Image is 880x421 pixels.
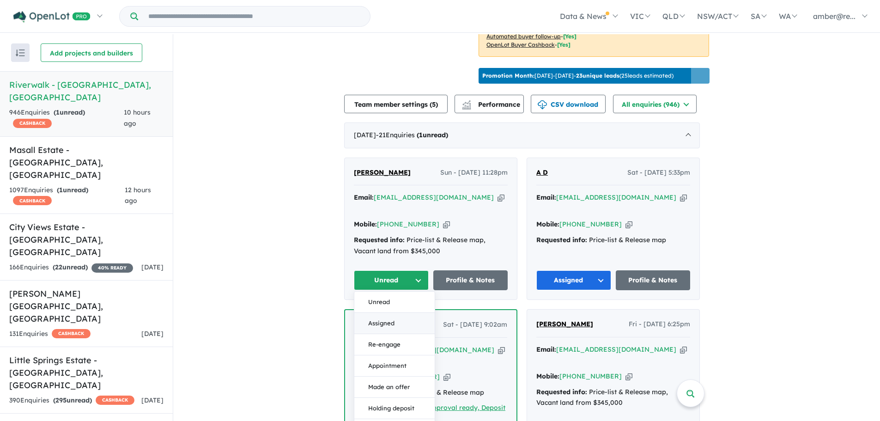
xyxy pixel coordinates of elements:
[9,287,164,325] h5: [PERSON_NAME][GEOGRAPHIC_DATA] , [GEOGRAPHIC_DATA]
[354,292,435,313] button: Unread
[443,319,507,330] span: Sat - [DATE] 9:02am
[498,193,504,202] button: Copy
[141,396,164,404] span: [DATE]
[482,72,534,79] b: Promotion Month:
[354,236,405,244] strong: Requested info:
[536,387,690,409] div: Price-list & Release map, Vacant land from $345,000
[443,220,450,229] button: Copy
[440,167,508,178] span: Sun - [DATE] 11:28pm
[141,263,164,271] span: [DATE]
[55,396,67,404] span: 295
[556,345,676,354] a: [EMAIL_ADDRESS][DOMAIN_NAME]
[344,95,448,113] button: Team member settings (5)
[813,12,856,21] span: amber@re...
[625,220,632,229] button: Copy
[629,319,690,330] span: Fri - [DATE] 6:25pm
[354,220,377,228] strong: Mobile:
[486,33,561,40] u: Automated buyer follow-up
[556,193,676,201] a: [EMAIL_ADDRESS][DOMAIN_NAME]
[9,354,164,391] h5: Little Springs Estate - [GEOGRAPHIC_DATA] , [GEOGRAPHIC_DATA]
[531,95,606,113] button: CSV download
[482,72,674,80] p: [DATE] - [DATE] - ( 25 leads estimated)
[344,122,700,148] div: [DATE]
[536,235,690,246] div: Price-list & Release map
[9,221,164,258] h5: City Views Estate - [GEOGRAPHIC_DATA] , [GEOGRAPHIC_DATA]
[53,396,92,404] strong: ( unread)
[536,372,559,380] strong: Mobile:
[455,95,524,113] button: Performance
[16,49,25,56] img: sort.svg
[536,236,587,244] strong: Requested info:
[486,41,555,48] u: OpenLot Buyer Cashback
[354,235,508,257] div: Price-list & Release map, Vacant land from $345,000
[616,270,691,290] a: Profile & Notes
[354,377,435,398] button: Made an offer
[354,168,411,177] span: [PERSON_NAME]
[354,398,435,419] button: Holding deposit
[354,193,374,201] strong: Email:
[419,131,423,139] span: 1
[9,79,164,104] h5: Riverwalk - [GEOGRAPHIC_DATA] , [GEOGRAPHIC_DATA]
[13,11,91,23] img: Openlot PRO Logo White
[354,334,435,355] button: Re-engage
[9,144,164,181] h5: Masall Estate - [GEOGRAPHIC_DATA] , [GEOGRAPHIC_DATA]
[536,345,556,354] strong: Email:
[432,100,436,109] span: 5
[627,167,690,178] span: Sat - [DATE] 5:33pm
[9,329,91,340] div: 131 Enquir ies
[57,186,88,194] strong: ( unread)
[559,220,622,228] a: [PHONE_NUMBER]
[53,263,88,271] strong: ( unread)
[55,263,62,271] span: 22
[354,355,435,377] button: Appointment
[613,95,697,113] button: All enquiries (946)
[463,100,520,109] span: Performance
[9,262,133,273] div: 166 Enquir ies
[417,131,448,139] strong: ( unread)
[563,33,577,40] span: [Yes]
[9,185,125,207] div: 1097 Enquir ies
[124,108,151,128] span: 10 hours ago
[354,313,435,334] button: Assigned
[374,193,494,201] a: [EMAIL_ADDRESS][DOMAIN_NAME]
[536,168,548,177] span: A D
[557,41,570,48] span: [Yes]
[13,196,52,205] span: CASHBACK
[536,320,593,328] span: [PERSON_NAME]
[680,193,687,202] button: Copy
[376,131,448,139] span: - 21 Enquir ies
[13,119,52,128] span: CASHBACK
[9,395,134,406] div: 390 Enquir ies
[536,270,611,290] button: Assigned
[54,108,85,116] strong: ( unread)
[625,372,632,381] button: Copy
[41,43,142,62] button: Add projects and builders
[96,396,134,405] span: CASHBACK
[59,186,63,194] span: 1
[9,107,124,129] div: 946 Enquir ies
[443,372,450,382] button: Copy
[536,193,556,201] strong: Email:
[462,103,471,109] img: bar-chart.svg
[140,6,368,26] input: Try estate name, suburb, builder or developer
[377,220,439,228] a: [PHONE_NUMBER]
[536,319,593,330] a: [PERSON_NAME]
[52,329,91,338] span: CASHBACK
[536,167,548,178] a: A D
[538,100,547,110] img: download icon
[125,186,151,205] span: 12 hours ago
[141,329,164,338] span: [DATE]
[680,345,687,354] button: Copy
[498,345,505,355] button: Copy
[433,270,508,290] a: Profile & Notes
[536,388,587,396] strong: Requested info:
[354,270,429,290] button: Unread
[559,372,622,380] a: [PHONE_NUMBER]
[91,263,133,273] span: 40 % READY
[576,72,619,79] b: 23 unique leads
[354,167,411,178] a: [PERSON_NAME]
[536,220,559,228] strong: Mobile:
[462,100,471,105] img: line-chart.svg
[56,108,60,116] span: 1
